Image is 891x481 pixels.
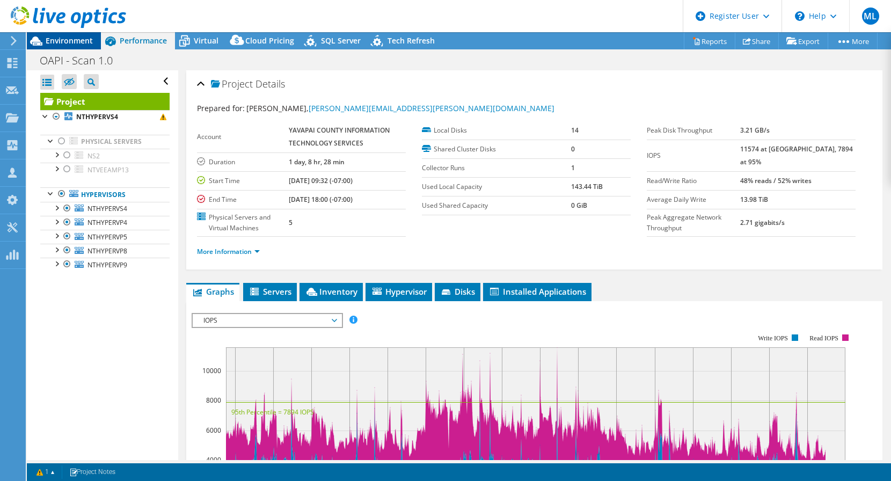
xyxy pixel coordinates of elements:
[87,151,100,161] span: NS2
[795,11,805,21] svg: \n
[488,286,586,297] span: Installed Applications
[740,218,785,227] b: 2.71 gigabits/s
[231,407,314,417] text: 95th Percentile = 7894 IOPS
[647,150,741,161] label: IOPS
[647,176,741,186] label: Read/Write Ratio
[202,366,221,375] text: 10000
[684,33,735,49] a: Reports
[388,35,435,46] span: Tech Refresh
[76,112,118,121] b: NTHYPERVS4
[197,157,289,167] label: Duration
[87,165,129,174] span: NTVEEAMP13
[740,176,812,185] b: 48% reads / 52% writes
[40,244,170,258] a: NTHYPERVP8
[809,334,838,342] text: Read IOPS
[29,465,62,479] a: 1
[740,126,770,135] b: 3.21 GB/s
[758,334,788,342] text: Write IOPS
[206,455,221,464] text: 4000
[87,204,127,213] span: NTHYPERVS4
[735,33,779,49] a: Share
[198,314,336,327] span: IOPS
[246,103,554,113] span: [PERSON_NAME],
[778,33,828,49] a: Export
[40,230,170,244] a: NTHYPERVP5
[197,132,289,142] label: Account
[571,126,579,135] b: 14
[321,35,361,46] span: SQL Server
[194,35,218,46] span: Virtual
[40,149,170,163] a: NS2
[245,35,294,46] span: Cloud Pricing
[46,35,93,46] span: Environment
[249,286,291,297] span: Servers
[571,163,575,172] b: 1
[289,195,353,204] b: [DATE] 18:00 (-07:00)
[828,33,878,49] a: More
[305,286,357,297] span: Inventory
[647,212,741,234] label: Peak Aggregate Network Throughput
[206,426,221,435] text: 6000
[197,212,289,234] label: Physical Servers and Virtual Machines
[40,163,170,177] a: NTVEEAMP13
[206,396,221,405] text: 8000
[422,200,571,211] label: Used Shared Capacity
[289,176,353,185] b: [DATE] 09:32 (-07:00)
[211,79,253,90] span: Project
[740,195,768,204] b: 13.98 TiB
[197,103,245,113] label: Prepared for:
[87,246,127,256] span: NTHYPERVP8
[289,157,345,166] b: 1 day, 8 hr, 28 min
[40,187,170,201] a: Hypervisors
[647,125,741,136] label: Peak Disk Throughput
[40,135,170,149] a: Physical Servers
[87,260,127,269] span: NTHYPERVP9
[192,286,234,297] span: Graphs
[87,232,127,242] span: NTHYPERVP5
[422,144,571,155] label: Shared Cluster Disks
[197,176,289,186] label: Start Time
[40,258,170,272] a: NTHYPERVP9
[40,202,170,216] a: NTHYPERVS4
[289,218,293,227] b: 5
[40,93,170,110] a: Project
[422,163,571,173] label: Collector Runs
[197,194,289,205] label: End Time
[647,194,741,205] label: Average Daily Write
[40,110,170,124] a: NTHYPERVS4
[87,218,127,227] span: NTHYPERVP4
[571,201,587,210] b: 0 GiB
[422,181,571,192] label: Used Local Capacity
[35,55,129,67] h1: OAPI - Scan 1.0
[571,182,603,191] b: 143.44 TiB
[40,216,170,230] a: NTHYPERVP4
[440,286,475,297] span: Disks
[197,247,260,256] a: More Information
[120,35,167,46] span: Performance
[422,125,571,136] label: Local Disks
[309,103,554,113] a: [PERSON_NAME][EMAIL_ADDRESS][PERSON_NAME][DOMAIN_NAME]
[740,144,853,166] b: 11574 at [GEOGRAPHIC_DATA], 7894 at 95%
[371,286,427,297] span: Hypervisor
[255,77,285,90] span: Details
[289,126,390,148] b: YAVAPAI COUNTY INFORMATION TECHNOLOGY SERVICES
[62,465,123,479] a: Project Notes
[862,8,879,25] span: ML
[571,144,575,154] b: 0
